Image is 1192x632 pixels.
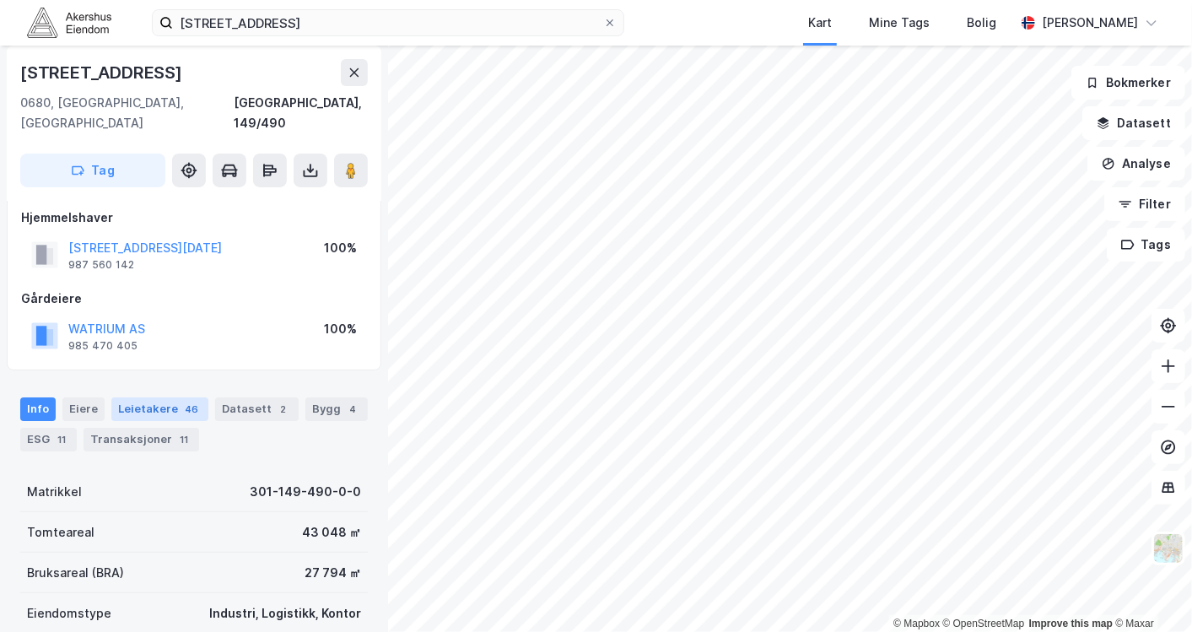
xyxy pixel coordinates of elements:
[869,13,930,33] div: Mine Tags
[68,258,134,272] div: 987 560 142
[1107,228,1185,262] button: Tags
[27,563,124,583] div: Bruksareal (BRA)
[943,618,1025,629] a: OpenStreetMap
[324,319,357,339] div: 100%
[1029,618,1113,629] a: Improve this map
[275,401,292,418] div: 2
[967,13,996,33] div: Bolig
[305,397,368,421] div: Bygg
[27,8,111,37] img: akershus-eiendom-logo.9091f326c980b4bce74ccdd9f866810c.svg
[175,431,192,448] div: 11
[27,482,82,502] div: Matrikkel
[1082,106,1185,140] button: Datasett
[250,482,361,502] div: 301-149-490-0-0
[1108,551,1192,632] div: Kontrollprogram for chat
[1104,187,1185,221] button: Filter
[181,401,202,418] div: 46
[27,603,111,624] div: Eiendomstype
[305,563,361,583] div: 27 794 ㎡
[344,401,361,418] div: 4
[68,339,138,353] div: 985 470 405
[209,603,361,624] div: Industri, Logistikk, Kontor
[62,397,105,421] div: Eiere
[893,618,940,629] a: Mapbox
[1042,13,1138,33] div: [PERSON_NAME]
[234,93,368,133] div: [GEOGRAPHIC_DATA], 149/490
[302,522,361,543] div: 43 048 ㎡
[53,431,70,448] div: 11
[173,10,603,35] input: Søk på adresse, matrikkel, gårdeiere, leietakere eller personer
[324,238,357,258] div: 100%
[20,93,234,133] div: 0680, [GEOGRAPHIC_DATA], [GEOGRAPHIC_DATA]
[21,208,367,228] div: Hjemmelshaver
[1152,532,1184,564] img: Z
[20,59,186,86] div: [STREET_ADDRESS]
[215,397,299,421] div: Datasett
[808,13,832,33] div: Kart
[1071,66,1185,100] button: Bokmerker
[84,428,199,451] div: Transaksjoner
[1108,551,1192,632] iframe: Chat Widget
[20,154,165,187] button: Tag
[27,522,94,543] div: Tomteareal
[1087,147,1185,181] button: Analyse
[21,289,367,309] div: Gårdeiere
[20,428,77,451] div: ESG
[20,397,56,421] div: Info
[111,397,208,421] div: Leietakere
